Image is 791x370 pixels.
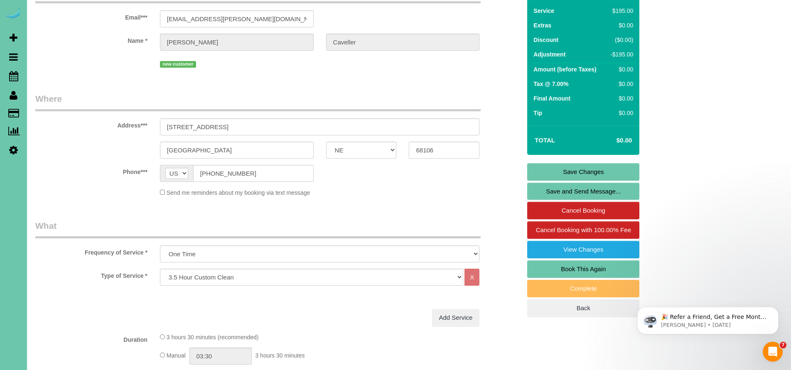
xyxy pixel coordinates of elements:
[5,8,22,20] img: Automaid Logo
[29,245,154,257] label: Frequency of Service *
[527,221,639,239] a: Cancel Booking with 100.00% Fee
[607,36,633,44] div: ($0.00)
[527,163,639,181] a: Save Changes
[607,21,633,29] div: $0.00
[780,342,786,348] span: 7
[160,61,196,68] span: new customer
[535,137,555,144] strong: Total
[607,109,633,117] div: $0.00
[29,333,154,344] label: Duration
[167,352,186,359] span: Manual
[533,50,565,59] label: Adjustment
[432,309,480,326] a: Add Service
[29,34,154,45] label: Name *
[533,80,568,88] label: Tax @ 7.00%
[527,183,639,200] a: Save and Send Message...
[625,289,791,348] iframe: Intercom notifications message
[35,93,481,111] legend: Where
[607,94,633,103] div: $0.00
[35,220,481,238] legend: What
[607,80,633,88] div: $0.00
[167,334,259,341] span: 3 hours 30 minutes (recommended)
[255,352,305,359] span: 3 hours 30 minutes
[533,7,554,15] label: Service
[527,260,639,278] a: Book This Again
[533,94,570,103] label: Final Amount
[167,189,310,196] span: Send me reminders about my booking via text message
[763,342,783,362] iframe: Intercom live chat
[533,21,551,29] label: Extras
[607,7,633,15] div: $195.00
[592,137,632,144] h4: $0.00
[533,109,542,117] label: Tip
[29,269,154,280] label: Type of Service *
[533,36,558,44] label: Discount
[527,202,639,219] a: Cancel Booking
[527,241,639,258] a: View Changes
[536,226,631,233] span: Cancel Booking with 100.00% Fee
[533,65,596,74] label: Amount (before Taxes)
[527,299,639,317] a: Back
[607,65,633,74] div: $0.00
[607,50,633,59] div: -$195.00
